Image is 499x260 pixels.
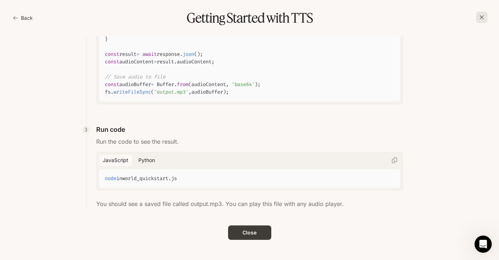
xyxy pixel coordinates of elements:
[154,89,188,95] span: 'output.mp3'
[105,36,108,42] span: }
[105,175,116,182] span: node
[119,58,154,65] span: audioContent
[258,81,260,88] span: ;
[255,81,258,88] span: )
[137,51,139,58] span: =
[111,89,113,95] span: .
[194,51,197,58] span: (
[105,51,119,58] span: const
[135,154,159,166] button: Python
[35,7,71,12] h1: Rubber Duck
[157,58,174,65] span: result
[191,81,226,88] span: audioContent
[6,28,138,95] div: Rubber Duck says…
[96,125,125,134] p: Run code
[174,58,177,65] span: .
[157,51,180,58] span: response
[188,89,191,95] span: ,
[197,51,200,58] span: )
[119,81,151,88] span: audioBuffer
[157,81,174,88] span: Buffer
[180,51,183,58] span: .
[12,11,36,25] button: Back
[12,12,487,24] h1: Getting Started with TTS
[475,236,492,253] iframe: Intercom live chat
[113,89,151,95] span: writeFileSync
[12,81,86,85] div: Rubber Duck • AI Agent • Just now
[126,3,139,16] div: Close
[232,81,255,88] span: 'base64'
[119,51,137,58] span: result
[151,81,154,88] span: =
[34,198,40,204] button: Gif picker
[124,196,135,207] button: Send a message…
[105,89,111,95] span: fs
[142,51,157,58] span: await
[228,225,271,240] button: Close
[105,58,119,65] span: const
[183,51,194,58] span: json
[200,51,203,58] span: ;
[99,154,132,166] button: JavaScript
[6,183,138,196] textarea: Ask a question…
[191,89,223,95] span: audioBuffer
[5,3,18,17] button: go back
[223,89,226,95] span: )
[226,89,229,95] span: ;
[174,81,177,88] span: .
[177,81,188,88] span: from
[177,58,211,65] span: audioContent
[188,81,191,88] span: (
[11,198,17,204] button: Upload attachment
[23,198,28,204] button: Emoji picker
[151,89,154,95] span: (
[46,198,52,204] button: Start recording
[116,175,177,182] span: inworld_quickstart.js
[105,81,119,88] span: const
[105,73,165,80] span: // Save audio to file
[6,28,118,79] div: Hi! I'm Inworld's Rubber Duck AI Agent. I can answer questions related to Inworld's products, lik...
[96,200,403,208] p: You should see a saved file called output.mp3. You can play this file with any audio player.
[84,126,88,133] p: 3
[226,81,229,88] span: ,
[12,32,112,75] div: Hi! I'm Inworld's Rubber Duck AI Agent. I can answer questions related to Inworld's products, lik...
[113,3,126,17] button: Home
[211,58,214,65] span: ;
[389,154,400,166] button: Copy
[154,58,157,65] span: =
[21,4,32,15] img: Profile image for Rubber Duck
[96,137,403,146] p: Run the code to see the result.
